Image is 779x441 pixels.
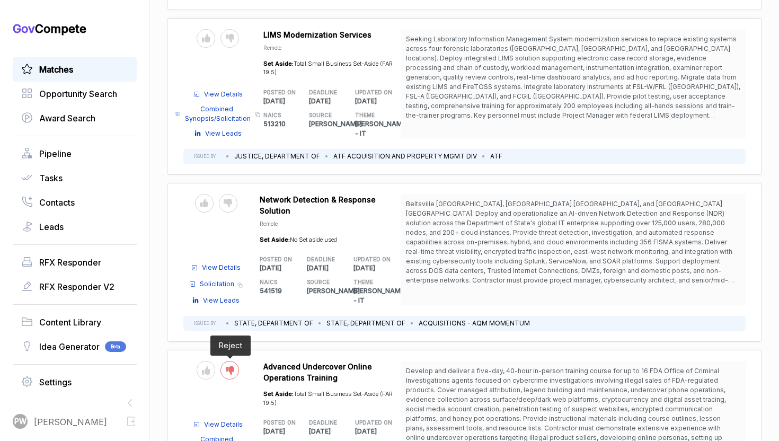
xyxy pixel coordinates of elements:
[105,341,126,352] span: Beta
[353,286,401,305] p: [PERSON_NAME] - IT
[355,89,384,96] h5: UPDATED ON
[39,340,100,353] span: Idea Generator
[307,286,354,296] p: [PERSON_NAME]
[203,296,240,305] span: View Leads
[353,263,401,273] p: [DATE]
[260,195,376,215] span: Network Detection & Response Solution
[39,147,72,160] span: Pipeline
[307,255,337,263] h5: DEADLINE
[39,220,64,233] span: Leads
[234,152,320,161] li: JUSTICE, DEPARTMENT OF
[13,22,35,36] span: Gov
[21,376,128,389] a: Settings
[355,119,401,138] p: [PERSON_NAME] - IT
[39,256,101,269] span: RFX Responder
[307,278,337,286] h5: SOURCE
[355,419,384,427] h5: UPDATED ON
[205,129,242,138] span: View Leads
[21,256,128,269] a: RFX Responder
[34,416,107,428] span: [PERSON_NAME]
[21,87,128,100] a: Opportunity Search
[234,319,313,328] li: STATE, DEPARTMENT OF
[39,172,63,184] span: Tasks
[175,104,252,124] a: Combined Synopsis/Solicitation
[202,263,241,272] span: View Details
[355,96,401,106] p: [DATE]
[204,90,243,99] span: View Details
[309,427,355,436] p: [DATE]
[21,196,128,209] a: Contacts
[21,172,128,184] a: Tasks
[355,427,401,436] p: [DATE]
[189,279,234,289] a: Solicitation
[309,96,355,106] p: [DATE]
[263,390,393,407] span: Total Small Business Set-Aside (FAR 19.5)
[263,362,372,382] span: Advanced Undercover Online Operations Training
[263,419,293,427] h5: POSTED ON
[184,104,252,124] span: Combined Synopsis/Solicitation
[21,316,128,329] a: Content Library
[21,220,128,233] a: Leads
[263,60,393,76] span: Total Small Business Set-Aside (FAR 19.5)
[21,340,128,353] a: Idea GeneratorBeta
[263,30,371,39] span: LIMS Modernization Services
[39,376,72,389] span: Settings
[406,35,740,129] span: Seeking Laboratory Information Management System modernization services to replace existing syste...
[290,236,337,243] span: No Set aside used
[13,21,137,36] h1: Compete
[21,112,128,125] a: Award Search
[263,89,293,96] h5: POSTED ON
[263,111,293,119] h5: NAICS
[309,89,338,96] h5: DEADLINE
[490,152,502,161] li: ATF
[355,111,384,119] h5: THEME
[260,278,290,286] h5: NAICS
[419,319,530,328] li: ACQUISITIONS - AQM MOMENTUM
[21,147,128,160] a: Pipeline
[406,200,737,294] span: Beltsville [GEOGRAPHIC_DATA], [GEOGRAPHIC_DATA] [GEOGRAPHIC_DATA], and [GEOGRAPHIC_DATA] [GEOGRAP...
[14,416,26,427] span: PW
[260,220,278,227] span: Remote
[39,316,101,329] span: Content Library
[21,63,128,76] a: Matches
[39,63,73,76] span: Matches
[194,153,216,160] h5: ISSUED BY
[200,279,234,289] span: Solicitation
[263,119,309,129] p: 513210
[333,152,477,161] li: ATF ACQUISITION AND PROPERTY MGMT DIV
[263,45,281,51] span: Remote
[260,236,290,243] span: Set Aside:
[353,255,384,263] h5: UPDATED ON
[307,263,354,273] p: [DATE]
[263,60,294,67] span: Set Aside:
[309,111,338,119] h5: SOURCE
[21,280,128,293] a: RFX Responder V2
[260,255,290,263] h5: POSTED ON
[39,280,114,293] span: RFX Responder V2
[309,419,338,427] h5: DEADLINE
[260,286,307,296] p: 541519
[39,87,117,100] span: Opportunity Search
[326,319,405,328] li: STATE, DEPARTMENT OF
[194,320,216,327] h5: ISSUED BY
[39,196,75,209] span: Contacts
[309,119,355,129] p: [PERSON_NAME]
[263,96,309,106] p: [DATE]
[263,390,294,398] span: Set Aside:
[353,278,384,286] h5: THEME
[204,420,243,429] span: View Details
[260,263,307,273] p: [DATE]
[39,112,95,125] span: Award Search
[263,427,309,436] p: [DATE]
